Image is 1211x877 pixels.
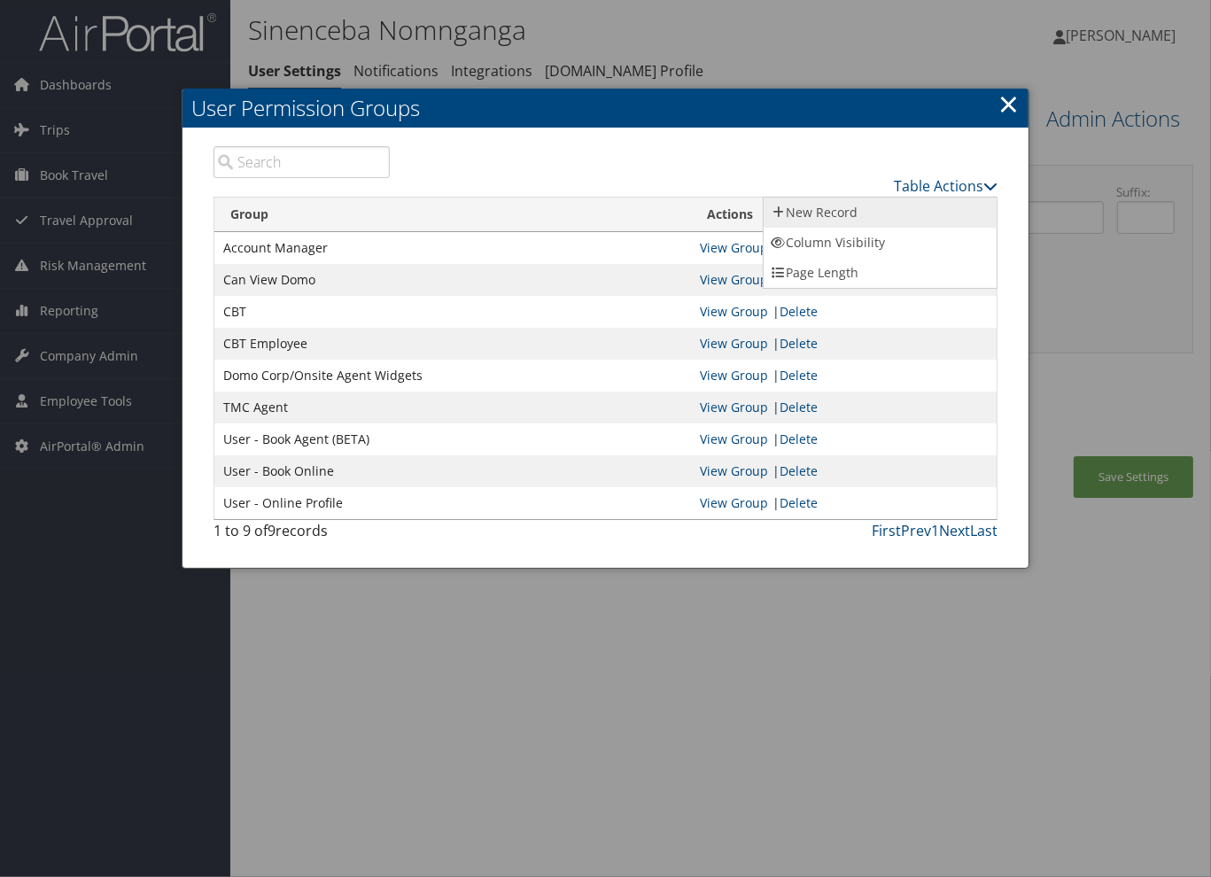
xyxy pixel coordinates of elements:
[764,198,997,228] a: New Record
[214,455,691,487] td: User - Book Online
[780,303,818,320] a: Delete
[214,296,691,328] td: CBT
[700,367,768,384] a: View Group
[901,521,931,540] a: Prev
[214,328,691,360] td: CBT Employee
[213,146,390,178] input: Search
[872,521,901,540] a: First
[931,521,939,540] a: 1
[700,271,768,288] a: View Group
[700,431,768,447] a: View Group
[780,399,818,415] a: Delete
[700,462,768,479] a: View Group
[691,487,997,519] td: |
[691,264,997,296] td: |
[700,399,768,415] a: View Group
[691,328,997,360] td: |
[700,239,768,256] a: View Group
[894,176,998,196] a: Table Actions
[780,462,818,479] a: Delete
[691,232,997,264] td: |
[939,521,970,540] a: Next
[182,89,1029,128] h2: User Permission Groups
[213,520,390,550] div: 1 to 9 of records
[268,521,276,540] span: 9
[214,392,691,423] td: TMC Agent
[764,258,997,288] a: Page Length
[700,494,768,511] a: View Group
[691,360,997,392] td: |
[780,335,818,352] a: Delete
[214,198,691,232] th: Group: activate to sort column descending
[214,487,691,519] td: User - Online Profile
[691,455,997,487] td: |
[691,198,997,232] th: Actions
[764,228,997,258] a: Column Visibility
[691,296,997,328] td: |
[691,392,997,423] td: |
[214,423,691,455] td: User - Book Agent (BETA)
[780,494,818,511] a: Delete
[700,303,768,320] a: View Group
[970,521,998,540] a: Last
[691,423,997,455] td: |
[700,335,768,352] a: View Group
[214,264,691,296] td: Can View Domo
[998,86,1019,121] a: Close
[214,360,691,392] td: Domo Corp/Onsite Agent Widgets
[780,431,818,447] a: Delete
[214,232,691,264] td: Account Manager
[780,367,818,384] a: Delete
